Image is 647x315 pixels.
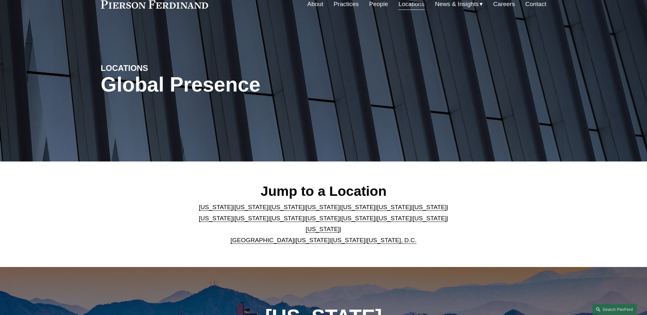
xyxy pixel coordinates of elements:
h4: LOCATIONS [101,63,212,73]
a: [US_STATE] [270,204,304,210]
a: [US_STATE] [235,215,269,222]
a: [US_STATE] [377,215,411,222]
p: | | | | | | | | | | | | | | | | | | [193,202,454,246]
h1: Global Presence [101,73,398,96]
a: [US_STATE] [331,237,365,243]
a: [US_STATE] [306,204,340,210]
a: [US_STATE] [377,204,411,210]
a: [US_STATE] [199,204,233,210]
a: [US_STATE] [296,237,330,243]
a: [US_STATE] [306,226,340,232]
a: [GEOGRAPHIC_DATA] [230,237,294,243]
a: [US_STATE] [306,215,340,222]
a: Search this site [592,304,637,315]
a: [US_STATE] [341,204,375,210]
h2: Jump to a Location [193,183,454,199]
a: [US_STATE] [199,215,233,222]
a: [US_STATE] [341,215,375,222]
a: [US_STATE], D.C. [367,237,417,243]
a: [US_STATE] [270,215,304,222]
a: [US_STATE] [412,215,447,222]
a: [US_STATE] [412,204,447,210]
a: [US_STATE] [235,204,269,210]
